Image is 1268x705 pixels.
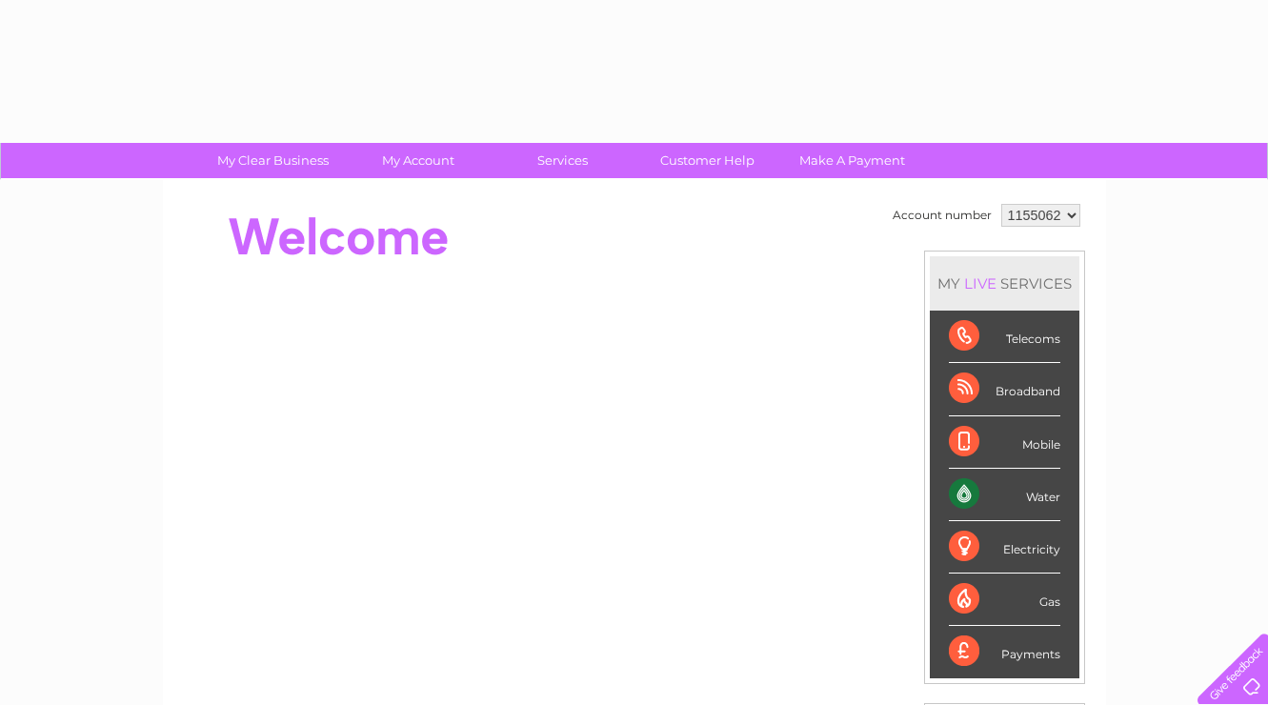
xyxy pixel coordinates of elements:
div: Broadband [949,363,1060,415]
div: Electricity [949,521,1060,574]
td: Account number [888,199,996,232]
a: Services [484,143,641,178]
a: Make A Payment [774,143,931,178]
div: MY SERVICES [930,256,1079,311]
a: My Clear Business [194,143,352,178]
div: Payments [949,626,1060,677]
a: My Account [339,143,496,178]
div: LIVE [960,274,1000,292]
div: Gas [949,574,1060,626]
div: Telecoms [949,311,1060,363]
a: Customer Help [629,143,786,178]
div: Mobile [949,416,1060,469]
div: Water [949,469,1060,521]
